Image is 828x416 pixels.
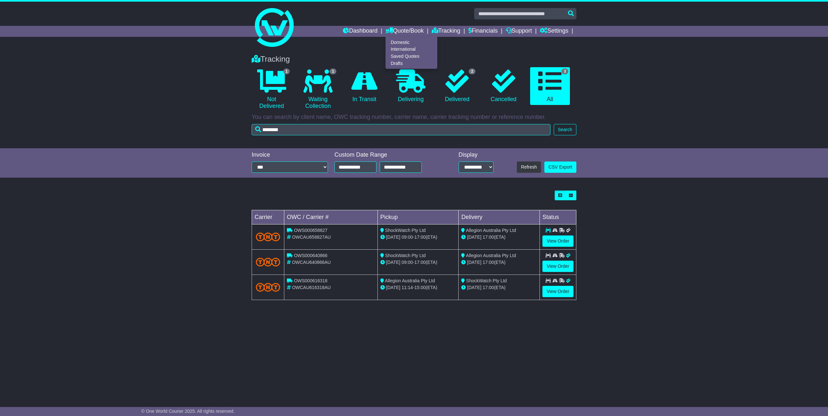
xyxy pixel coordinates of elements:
a: 2 Delivered [437,67,477,105]
span: 11:14 [402,285,413,290]
span: [DATE] [467,234,481,240]
span: OWS000658827 [294,228,328,233]
div: - (ETA) [380,259,456,266]
span: 09:00 [402,234,413,240]
img: TNT_Domestic.png [256,233,280,241]
td: Carrier [252,210,284,224]
div: - (ETA) [380,284,456,291]
span: © One World Courier 2025. All rights reserved. [141,409,235,414]
span: 17:00 [483,234,494,240]
span: 3 [561,68,568,74]
a: Quote/Book [386,26,424,37]
a: Dashboard [343,26,377,37]
div: Invoice [252,151,328,159]
a: Saved Quotes [386,53,437,60]
span: 17:00 [483,285,494,290]
span: 1 [330,68,336,74]
span: 17:00 [414,260,426,265]
span: [DATE] [386,260,400,265]
button: Refresh [517,161,541,173]
span: 17:00 [483,260,494,265]
span: [DATE] [467,260,481,265]
td: Status [540,210,576,224]
a: Settings [540,26,568,37]
div: (ETA) [461,259,537,266]
a: 1 Not Delivered [252,67,291,112]
td: OWC / Carrier # [284,210,378,224]
span: ShockWatch Pty Ltd [466,278,507,283]
a: View Order [542,235,573,247]
div: Quote/Book [386,37,437,69]
span: 1 [283,68,290,74]
img: TNT_Domestic.png [256,283,280,292]
span: Allegion Australia Pty Ltd [466,253,516,258]
a: View Order [542,286,573,297]
a: Cancelled [484,67,523,105]
p: You can search by client name, OWC tracking number, carrier name, carrier tracking number or refe... [252,114,576,121]
span: 17:00 [414,234,426,240]
a: 1 Waiting Collection [298,67,338,112]
span: ShockWatch Pty Ltd [385,253,426,258]
div: - (ETA) [380,234,456,241]
span: [DATE] [386,285,400,290]
span: 09:00 [402,260,413,265]
a: Domestic [386,39,437,46]
a: View Order [542,261,573,272]
a: 3 All [530,67,570,105]
a: International [386,46,437,53]
span: 2 [469,68,475,74]
a: CSV Export [544,161,576,173]
span: OWCAU658827AU [292,234,331,240]
a: Delivering [391,67,430,105]
div: Tracking [248,55,580,64]
span: OWCAU640866AU [292,260,331,265]
span: Allegion Australia Pty Ltd [385,278,435,283]
button: Search [554,124,576,135]
td: Pickup [377,210,459,224]
a: Tracking [432,26,460,37]
span: OWS000616318 [294,278,328,283]
a: Financials [468,26,498,37]
div: (ETA) [461,234,537,241]
td: Delivery [459,210,540,224]
span: 15:00 [414,285,426,290]
div: (ETA) [461,284,537,291]
img: TNT_Domestic.png [256,258,280,266]
a: Drafts [386,60,437,67]
a: Support [506,26,532,37]
div: Display [459,151,494,159]
span: OWCAU616318AU [292,285,331,290]
span: Allegion Australia Pty Ltd [466,228,516,233]
span: [DATE] [467,285,481,290]
a: In Transit [344,67,384,105]
span: ShockWatch Pty Ltd [385,228,426,233]
span: [DATE] [386,234,400,240]
span: OWS000640866 [294,253,328,258]
div: Custom Date Range [334,151,438,159]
